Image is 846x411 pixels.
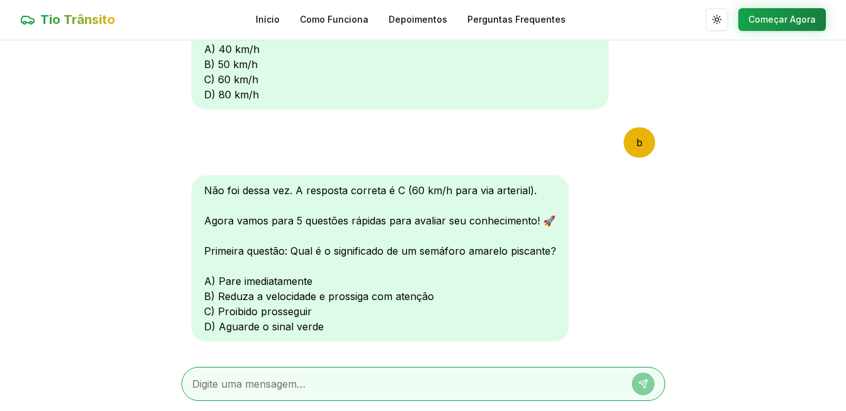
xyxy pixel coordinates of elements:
[20,11,115,28] a: Tio Trânsito
[191,175,569,342] div: Não foi dessa vez. A resposta correta é C (60 km/h para via arterial). Agora vamos para 5 questõe...
[467,13,566,26] a: Perguntas Frequentes
[624,127,655,158] div: b
[738,8,826,31] button: Começar Agora
[40,11,115,28] span: Tio Trânsito
[256,13,280,26] a: Início
[300,13,369,26] a: Como Funciona
[389,13,447,26] a: Depoimentos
